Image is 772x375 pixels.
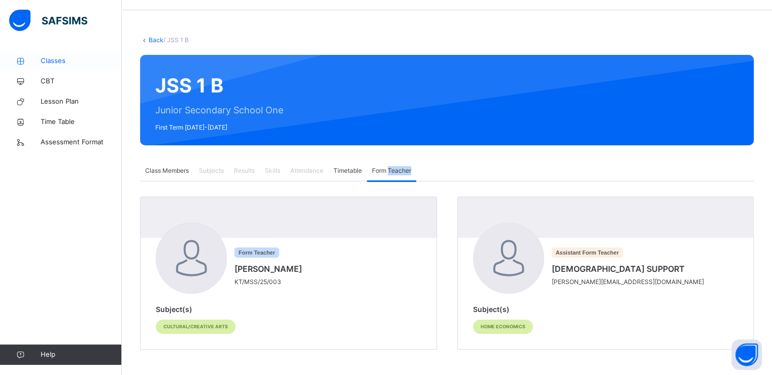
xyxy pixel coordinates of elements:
span: Time Table [41,117,122,127]
button: Open asap [731,339,762,370]
span: CBT [41,76,122,86]
span: KT/MSS/25/003 [234,277,307,287]
span: [DEMOGRAPHIC_DATA] SUPPORT [552,263,699,275]
span: Help [41,350,121,360]
span: Form Teacher [234,247,279,258]
span: [PERSON_NAME] [234,263,302,275]
span: Subject(s) [473,305,510,314]
span: Class Members [145,166,189,175]
span: Timetable [333,166,362,175]
span: Attendance [290,166,323,175]
span: Lesson Plan [41,97,122,107]
span: Form Teacher [372,166,411,175]
span: / JSS 1 B [163,36,189,44]
span: Subject(s) [156,305,192,314]
span: Subjects [199,166,224,175]
a: Back [149,36,163,44]
span: Assistant Form Teacher [552,247,623,258]
span: [PERSON_NAME][EMAIL_ADDRESS][DOMAIN_NAME] [552,277,704,287]
span: Results [234,166,255,175]
span: Classes [41,56,122,66]
span: Skills [265,166,280,175]
span: Cultural/Creative Arts [163,323,228,330]
img: safsims [9,10,87,31]
span: Assessment Format [41,137,122,147]
span: Home Economics [481,323,525,330]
